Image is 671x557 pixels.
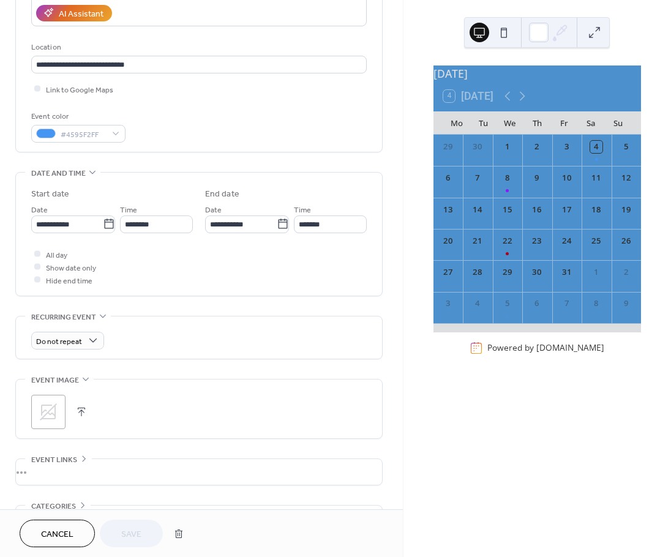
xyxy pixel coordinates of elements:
[46,83,113,96] span: Link to Google Maps
[442,172,454,184] div: 6
[31,41,364,54] div: Location
[46,274,92,287] span: Hide end time
[550,111,577,135] div: Fr
[577,111,604,135] div: Sa
[497,111,523,135] div: We
[120,203,137,216] span: Time
[31,395,66,429] div: ;
[46,249,67,261] span: All day
[442,204,454,216] div: 13
[501,172,514,184] div: 8
[36,334,82,348] span: Do not repeat
[20,520,95,547] button: Cancel
[620,141,632,153] div: 5
[531,235,543,247] div: 23
[442,235,454,247] div: 20
[471,172,484,184] div: 7
[61,128,106,141] span: #4595F2FF
[561,204,573,216] div: 17
[501,235,514,247] div: 22
[16,506,382,531] div: •••
[590,172,602,184] div: 11
[442,266,454,278] div: 27
[31,374,79,387] span: Event image
[531,204,543,216] div: 16
[442,297,454,310] div: 3
[31,203,48,216] span: Date
[523,111,550,135] div: Th
[433,65,641,81] div: [DATE]
[501,266,514,278] div: 29
[620,266,632,278] div: 2
[31,500,76,513] span: Categories
[443,111,470,135] div: Mo
[471,204,484,216] div: 14
[41,528,73,541] span: Cancel
[31,311,96,324] span: Recurring event
[59,7,103,20] div: AI Assistant
[294,203,311,216] span: Time
[531,266,543,278] div: 30
[561,266,573,278] div: 31
[561,297,573,310] div: 7
[620,204,632,216] div: 19
[604,111,631,135] div: Su
[561,235,573,247] div: 24
[590,204,602,216] div: 18
[470,111,497,135] div: Tu
[561,141,573,153] div: 3
[590,141,602,153] div: 4
[531,172,543,184] div: 9
[590,235,602,247] div: 25
[31,110,123,123] div: Event color
[471,297,484,310] div: 4
[590,266,602,278] div: 1
[46,261,96,274] span: Show date only
[16,459,382,485] div: •••
[31,167,86,180] span: Date and time
[620,235,632,247] div: 26
[36,5,112,21] button: AI Assistant
[531,297,543,310] div: 6
[471,266,484,278] div: 28
[471,235,484,247] div: 21
[31,188,69,201] div: Start date
[590,297,602,310] div: 8
[501,141,514,153] div: 1
[620,297,632,310] div: 9
[536,342,604,354] a: [DOMAIN_NAME]
[561,172,573,184] div: 10
[501,204,514,216] div: 15
[487,342,604,354] div: Powered by
[205,188,239,201] div: End date
[205,203,222,216] span: Date
[620,172,632,184] div: 12
[442,141,454,153] div: 29
[501,297,514,310] div: 5
[471,141,484,153] div: 30
[531,141,543,153] div: 2
[31,454,77,466] span: Event links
